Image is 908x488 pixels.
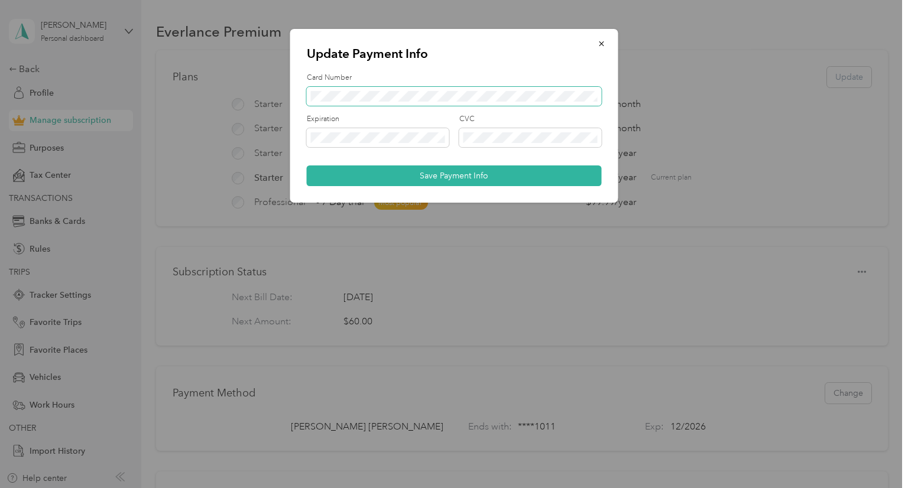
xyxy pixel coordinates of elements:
[842,422,908,488] iframe: Everlance-gr Chat Button Frame
[307,114,449,125] label: Expiration
[307,45,602,62] p: Update Payment Info
[307,165,602,186] button: Save Payment Info
[307,73,602,83] label: Card Number
[459,114,602,125] label: CVC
